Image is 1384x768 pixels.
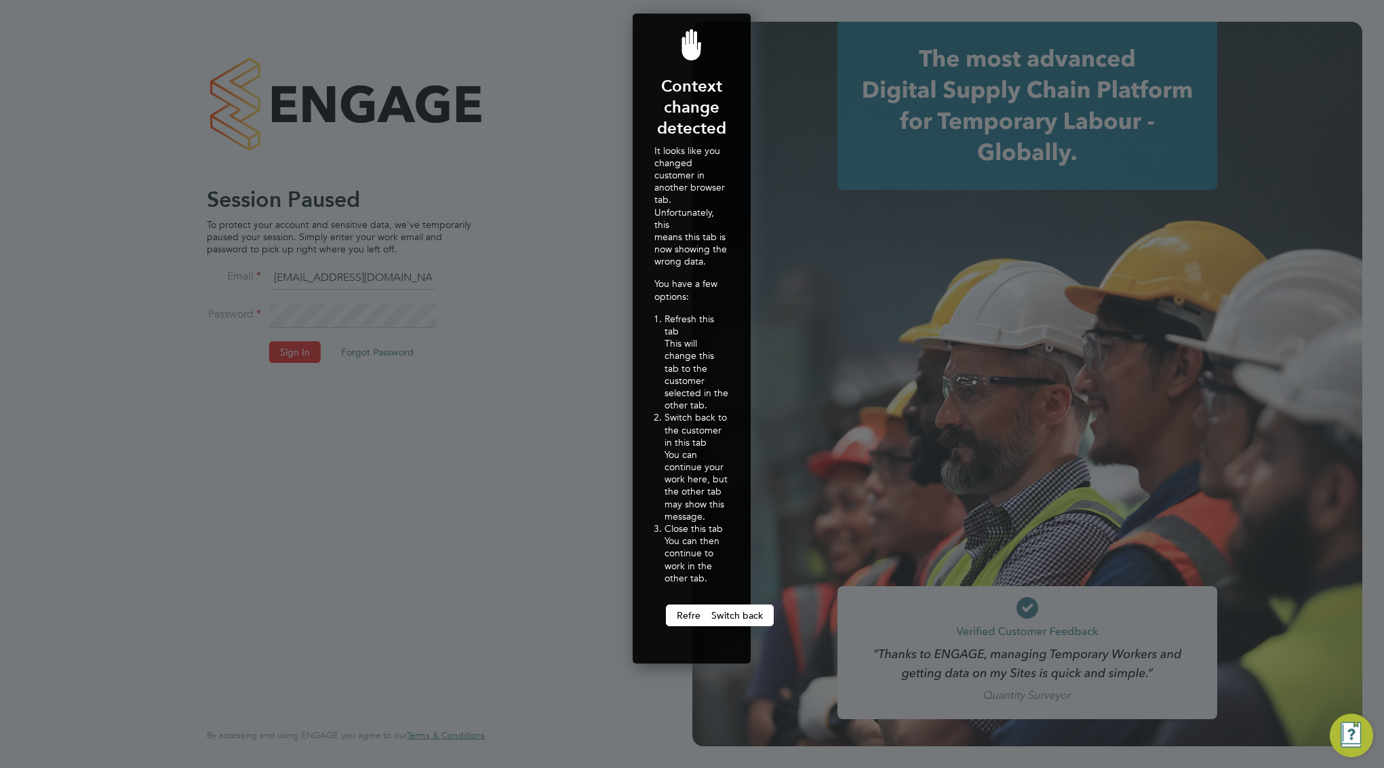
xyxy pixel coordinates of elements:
[665,522,729,584] li: Close this tab You can then continue to work in the other tab.
[666,604,721,626] button: Refresh
[665,411,729,522] li: Switch back to the customer in this tab You can continue your work here, but the other tab may sh...
[1330,714,1373,757] button: Engage Resource Center
[654,75,729,139] h2: Context change detected
[665,313,729,412] li: Refresh this tab This will change this tab to the customer selected in the other tab.
[654,277,729,302] p: You have a few options:
[700,604,774,626] button: Switch back
[654,145,729,268] p: It looks like you changed customer in another browser tab. Unfortunately, this means this tab is ...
